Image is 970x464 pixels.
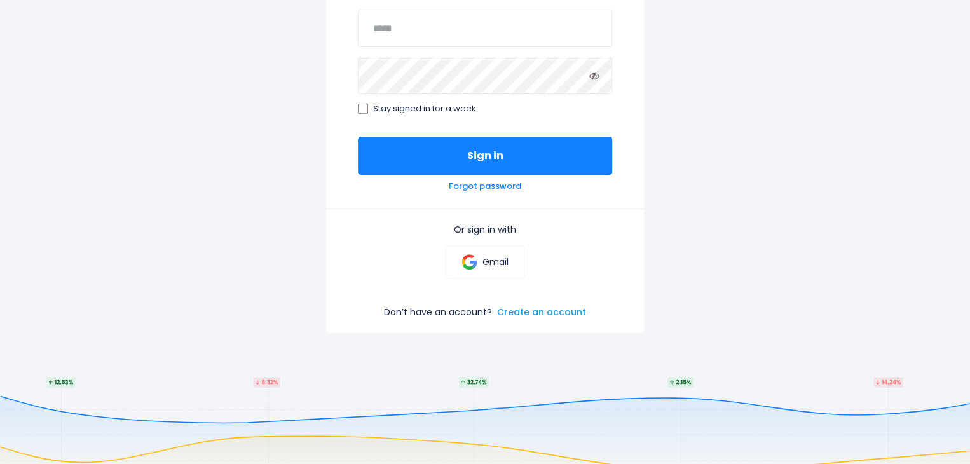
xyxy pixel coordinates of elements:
[482,256,508,268] p: Gmail
[446,245,524,278] a: Gmail
[358,224,612,235] p: Or sign in with
[358,104,368,114] input: Stay signed in for a week
[358,137,612,175] button: Sign in
[497,306,586,318] a: Create an account
[373,104,476,114] span: Stay signed in for a week
[384,306,492,318] p: Don’t have an account?
[449,181,521,192] a: Forgot password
